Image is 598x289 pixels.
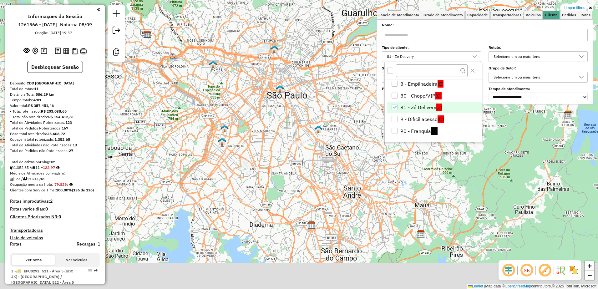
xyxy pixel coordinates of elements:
[45,206,48,212] strong: 0
[276,85,284,93] img: 609 UDC Full Bras
[387,68,393,74] div: All items unselected
[588,262,592,270] span: +
[36,92,54,97] strong: 586,29 km
[10,142,100,148] div: Total de Atividades não Roteirizadas:
[10,241,22,247] h4: Rotas
[387,125,482,137] li: 90 - Franquia
[467,284,598,289] div: Map data © contributors,© 2025 TomTom, Microsoft
[94,269,98,273] em: Rota exportada
[209,60,217,68] img: 613 UDC Full Lapa
[110,24,123,38] a: Exportar sessão
[34,176,44,181] strong: 11,18
[436,104,442,111] span: (Z)
[382,45,481,50] label: Tipo de cliente:
[378,13,419,17] span: Janela de atendimento
[519,263,534,278] span: Ocultar NR
[491,72,575,82] div: Selecione um ou mais itens
[60,22,92,28] h6: Noturna 08/09
[31,98,41,102] strong: 84:01
[382,22,588,28] label: Nome:
[10,114,100,120] div: - Total não roteirizado:
[569,265,579,275] img: Exibir/Ocultar setores
[10,120,100,125] div: Total de Atividades Roteirizadas:
[10,131,100,137] div: Peso total roteirizado:
[10,125,100,131] div: Total de Pedidos Roteirizados:
[10,97,100,103] div: Tempo total:
[62,47,70,55] button: Visualizar relatório de Roteirização
[564,111,572,119] img: CDD Suzano
[492,13,521,17] span: Transportadoras
[50,198,53,204] strong: 2
[489,65,588,71] label: Grupo de Setor:
[468,284,483,288] a: Leaflet
[12,255,55,265] button: Ver rotas
[10,228,100,233] h4: Transportadoras
[18,22,57,28] h6: 1261566 - [DATE]
[526,13,541,17] span: Veículos
[10,137,100,142] div: Cubagem total roteirizado:
[562,4,586,11] a: Limpar filtros
[73,143,77,147] strong: 13
[10,80,100,86] div: Depósito:
[56,188,72,192] strong: 100,00%
[28,13,82,19] h4: Informações da Sessão
[31,166,35,170] i: Total de rotas
[69,148,73,153] strong: 27
[387,113,482,125] li: 9 - Difícil acesso
[54,137,70,142] strong: 1.352,65
[387,102,482,114] li: 81 - Zé Delivery
[10,86,100,92] div: Total de rotas:
[484,284,485,288] span: |
[53,46,62,56] button: Logs desbloquear sessão
[585,271,594,280] a: Zoom out
[545,13,558,17] span: Cliente
[537,263,552,278] span: Exibir rótulo
[72,188,94,192] strong: (136 de 136)
[79,47,88,56] button: Imprimir Rotas
[468,66,478,76] button: Close
[10,206,100,212] h4: Rotas vários dias:
[65,120,72,125] strong: 123
[69,183,73,186] em: Média calculada utilizando a maior ocupação (%Peso ou %Cubagem) de cada rota da sessão. Rotas cro...
[588,271,592,279] span: −
[417,230,425,238] img: CDD Maua
[489,86,588,92] label: Tempo de atendimento:
[220,124,229,133] img: 612 UDC Full JK
[10,176,100,182] div: 123 / 11 =
[10,165,100,170] div: 1.352,65 / 11 =
[34,86,38,91] strong: 11
[97,6,100,13] a: Clique aqui para minimizar o painel
[24,269,39,273] span: EFU8292
[218,137,226,145] img: CDD Capital
[307,221,316,229] img: CDD Diadema
[382,65,481,71] label: Setor:
[10,199,100,204] h4: Rotas improdutivas:
[41,109,67,114] strong: R$ 203.038,65
[385,52,469,62] div: 81 - Zé Delivery
[501,263,516,278] span: Ocultar deslocamento
[31,46,39,56] button: Centralizar mapa no depósito ou ponto de apoio
[54,182,68,187] strong: 79,82%
[382,86,481,92] label: Período Compra:
[70,47,79,56] button: Visualizar Romaneio
[10,109,100,114] div: - Total roteirizado:
[10,235,100,241] h4: Lista de veículos
[10,92,100,97] div: Distância Total:
[10,166,14,170] i: Cubagem total roteirizado
[270,45,278,53] img: 610 UDC Full Santana
[110,8,123,22] a: Nova sessão e pesquisa
[10,103,100,109] div: Valor total:
[10,170,100,176] div: Média de Atividades por viagem:
[10,182,53,187] span: Ocupação média da frota:
[58,214,61,220] strong: 0
[10,148,100,154] div: Total de Pedidos não Roteirizados:
[55,255,98,265] button: Ver veículos
[431,127,438,135] span: (Q)
[27,61,83,73] button: Desbloquear Sessão
[22,46,31,56] button: Exibir sessão original
[143,30,151,38] img: CDD São Paulo
[48,114,74,119] strong: R$ 154.412,81
[47,131,65,136] strong: 35.608,72
[467,13,488,17] span: Capacidade
[555,265,565,275] img: Fluxo de ruas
